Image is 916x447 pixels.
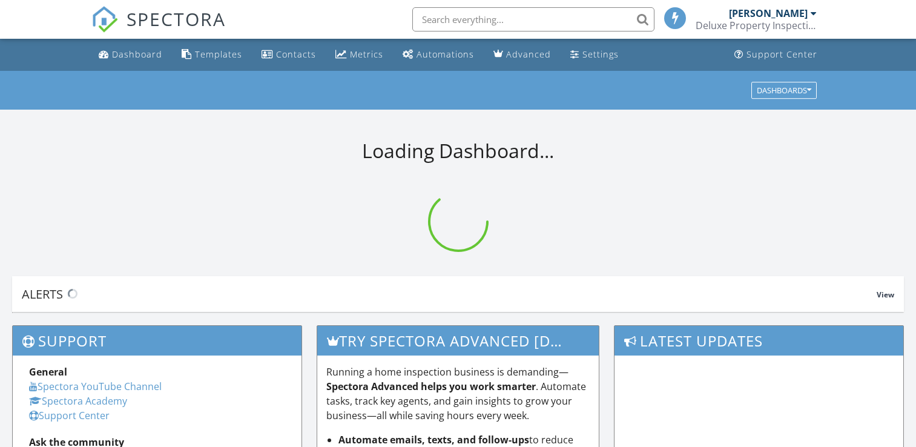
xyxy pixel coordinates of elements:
[565,44,624,66] a: Settings
[91,16,226,42] a: SPECTORA
[127,6,226,31] span: SPECTORA
[489,44,556,66] a: Advanced
[751,82,817,99] button: Dashboards
[398,44,479,66] a: Automations (Basic)
[112,48,162,60] div: Dashboard
[29,380,162,393] a: Spectora YouTube Channel
[326,380,536,393] strong: Spectora Advanced helps you work smarter
[696,19,817,31] div: Deluxe Property Inspections
[506,48,551,60] div: Advanced
[326,365,590,423] p: Running a home inspection business is demanding— . Automate tasks, track key agents, and gain ins...
[276,48,316,60] div: Contacts
[412,7,654,31] input: Search everything...
[746,48,817,60] div: Support Center
[29,409,110,422] a: Support Center
[317,326,599,356] h3: Try spectora advanced [DATE]
[582,48,619,60] div: Settings
[730,44,822,66] a: Support Center
[729,7,808,19] div: [PERSON_NAME]
[417,48,474,60] div: Automations
[615,326,903,356] h3: Latest Updates
[22,286,877,302] div: Alerts
[13,326,301,356] h3: Support
[91,6,118,33] img: The Best Home Inspection Software - Spectora
[195,48,242,60] div: Templates
[877,290,894,300] span: View
[338,433,529,446] strong: Automate emails, texts, and follow-ups
[331,44,388,66] a: Metrics
[177,44,247,66] a: Templates
[29,365,67,379] strong: General
[257,44,321,66] a: Contacts
[29,394,127,408] a: Spectora Academy
[350,48,383,60] div: Metrics
[94,44,167,66] a: Dashboard
[757,86,811,94] div: Dashboards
